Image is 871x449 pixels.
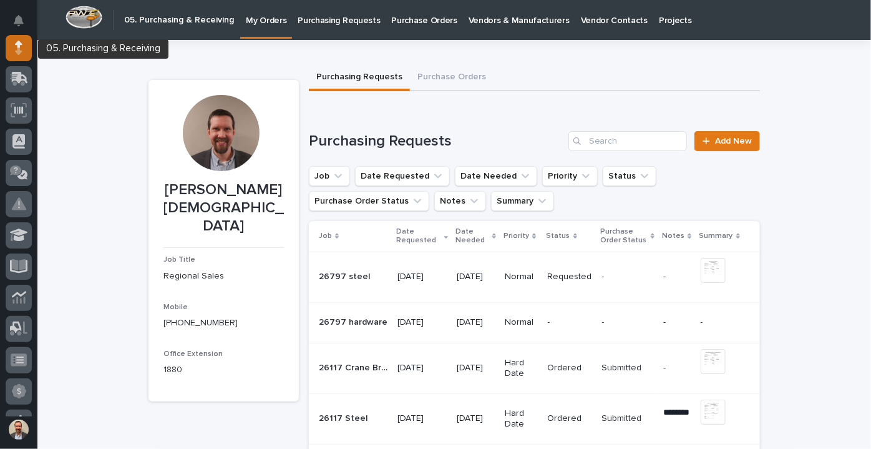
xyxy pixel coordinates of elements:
[309,191,429,211] button: Purchase Order Status
[397,363,446,373] p: [DATE]
[601,225,648,248] p: Purchase Order Status
[455,166,537,186] button: Date Needed
[397,272,446,282] p: [DATE]
[397,413,446,424] p: [DATE]
[457,363,495,373] p: [DATE]
[396,225,440,248] p: Date Requested
[547,229,570,243] p: Status
[602,360,645,373] p: Submitted
[505,358,537,379] p: Hard Date
[602,269,607,282] p: -
[457,317,495,328] p: [DATE]
[505,408,537,430] p: Hard Date
[309,343,760,393] tr: 26117 Crane Bracket Plate26117 Crane Bracket Plate [DATE][DATE]Hard DateOrderedSubmittedSubmitted -
[505,317,537,328] p: Normal
[397,317,446,328] p: [DATE]
[309,166,350,186] button: Job
[434,191,486,211] button: Notes
[694,131,760,151] a: Add New
[319,315,390,328] p: 26797 hardware
[602,411,645,424] p: Submitted
[663,317,690,328] p: -
[548,272,592,282] p: Requested
[455,225,489,248] p: Date Needed
[491,191,554,211] button: Summary
[309,302,760,343] tr: 26797 hardware26797 hardware [DATE][DATE]Normal--- --
[548,413,592,424] p: Ordered
[319,360,390,373] p: 26117 Crane Bracket Plate
[319,269,372,282] p: 26797 steel
[6,7,32,34] button: Notifications
[309,65,410,91] button: Purchasing Requests
[504,229,529,243] p: Priority
[548,363,592,373] p: Ordered
[124,15,234,26] h2: 05. Purchasing & Receiving
[66,6,102,29] img: Workspace Logo
[163,256,195,264] span: Job Title
[309,132,563,150] h1: Purchasing Requests
[505,272,537,282] p: Normal
[163,270,284,283] p: Regional Sales
[457,413,495,424] p: [DATE]
[6,417,32,443] button: users-avatar
[163,363,284,377] p: 1880
[603,166,656,186] button: Status
[663,272,690,282] p: -
[163,181,284,235] p: [PERSON_NAME][DEMOGRAPHIC_DATA]
[163,303,188,311] span: Mobile
[602,315,607,328] p: -
[319,229,332,243] p: Job
[319,411,370,424] p: 26117 Steel
[568,131,687,151] input: Search
[457,272,495,282] p: [DATE]
[309,252,760,302] tr: 26797 steel26797 steel [DATE][DATE]NormalRequested-- -
[699,229,733,243] p: Summary
[410,65,494,91] button: Purchase Orders
[542,166,598,186] button: Priority
[355,166,450,186] button: Date Requested
[163,318,238,327] a: [PHONE_NUMBER]
[663,363,690,373] p: -
[309,393,760,444] tr: 26117 Steel26117 Steel [DATE][DATE]Hard DateOrderedSubmittedSubmitted **** ***
[715,137,752,146] span: Add New
[163,350,223,358] span: Office Extension
[662,229,684,243] p: Notes
[701,317,740,328] p: -
[548,317,592,328] p: -
[16,15,32,35] div: Notifications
